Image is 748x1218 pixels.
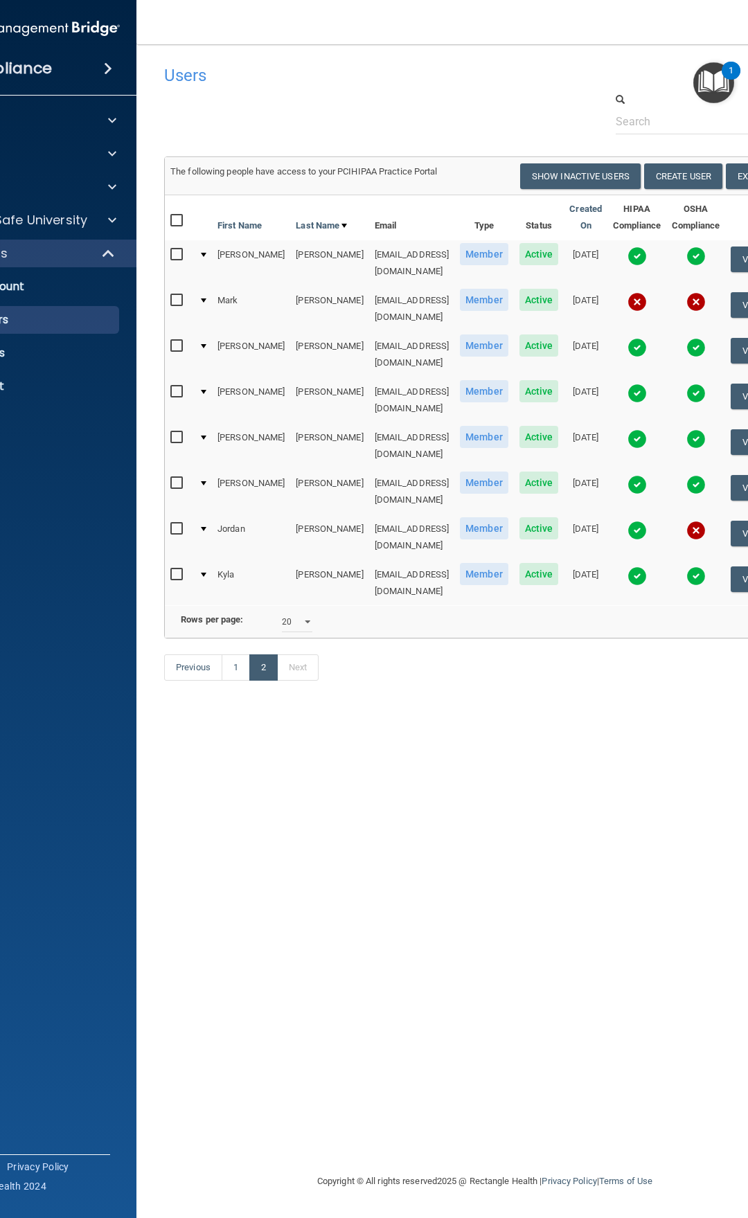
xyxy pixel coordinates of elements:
[693,62,734,103] button: Open Resource Center, 1 new notification
[369,240,455,286] td: [EMAIL_ADDRESS][DOMAIN_NAME]
[170,166,438,177] span: The following people have access to your PCIHIPAA Practice Portal
[564,332,607,377] td: [DATE]
[290,514,368,560] td: [PERSON_NAME]
[564,377,607,423] td: [DATE]
[290,332,368,377] td: [PERSON_NAME]
[508,1120,731,1175] iframe: Drift Widget Chat Controller
[627,247,647,266] img: tick.e7d51cea.svg
[296,217,347,234] a: Last Name
[607,195,666,240] th: HIPAA Compliance
[599,1176,652,1186] a: Terms of Use
[519,289,559,311] span: Active
[369,423,455,469] td: [EMAIL_ADDRESS][DOMAIN_NAME]
[212,514,290,560] td: Jordan
[627,429,647,449] img: tick.e7d51cea.svg
[666,195,725,240] th: OSHA Compliance
[686,521,706,540] img: cross.ca9f0e7f.svg
[369,560,455,605] td: [EMAIL_ADDRESS][DOMAIN_NAME]
[686,475,706,494] img: tick.e7d51cea.svg
[460,517,508,539] span: Member
[519,380,559,402] span: Active
[514,195,564,240] th: Status
[7,1160,69,1174] a: Privacy Policy
[460,472,508,494] span: Member
[627,384,647,403] img: tick.e7d51cea.svg
[212,286,290,332] td: Mark
[290,240,368,286] td: [PERSON_NAME]
[627,566,647,586] img: tick.e7d51cea.svg
[686,566,706,586] img: tick.e7d51cea.svg
[519,426,559,448] span: Active
[644,163,722,189] button: Create User
[564,514,607,560] td: [DATE]
[686,247,706,266] img: tick.e7d51cea.svg
[627,521,647,540] img: tick.e7d51cea.svg
[542,1176,596,1186] a: Privacy Policy
[627,338,647,357] img: tick.e7d51cea.svg
[519,517,559,539] span: Active
[519,243,559,265] span: Active
[290,286,368,332] td: [PERSON_NAME]
[217,217,262,234] a: First Name
[686,338,706,357] img: tick.e7d51cea.svg
[212,423,290,469] td: [PERSON_NAME]
[369,286,455,332] td: [EMAIL_ADDRESS][DOMAIN_NAME]
[564,560,607,605] td: [DATE]
[519,334,559,357] span: Active
[369,469,455,514] td: [EMAIL_ADDRESS][DOMAIN_NAME]
[519,472,559,494] span: Active
[369,195,455,240] th: Email
[369,377,455,423] td: [EMAIL_ADDRESS][DOMAIN_NAME]
[454,195,514,240] th: Type
[212,240,290,286] td: [PERSON_NAME]
[460,243,508,265] span: Member
[181,614,243,625] b: Rows per page:
[627,292,647,312] img: cross.ca9f0e7f.svg
[520,163,641,189] button: Show Inactive Users
[627,475,647,494] img: tick.e7d51cea.svg
[564,423,607,469] td: [DATE]
[460,426,508,448] span: Member
[519,563,559,585] span: Active
[232,1159,738,1203] div: Copyright © All rights reserved 2025 @ Rectangle Health | |
[212,377,290,423] td: [PERSON_NAME]
[277,654,319,681] a: Next
[164,654,222,681] a: Previous
[460,563,508,585] span: Member
[222,654,250,681] a: 1
[564,286,607,332] td: [DATE]
[164,66,530,84] h4: Users
[686,384,706,403] img: tick.e7d51cea.svg
[369,332,455,377] td: [EMAIL_ADDRESS][DOMAIN_NAME]
[460,334,508,357] span: Member
[569,201,602,234] a: Created On
[290,469,368,514] td: [PERSON_NAME]
[212,469,290,514] td: [PERSON_NAME]
[460,380,508,402] span: Member
[686,429,706,449] img: tick.e7d51cea.svg
[212,332,290,377] td: [PERSON_NAME]
[212,560,290,605] td: Kyla
[460,289,508,311] span: Member
[290,423,368,469] td: [PERSON_NAME]
[564,240,607,286] td: [DATE]
[729,71,733,89] div: 1
[564,469,607,514] td: [DATE]
[369,514,455,560] td: [EMAIL_ADDRESS][DOMAIN_NAME]
[686,292,706,312] img: cross.ca9f0e7f.svg
[290,377,368,423] td: [PERSON_NAME]
[290,560,368,605] td: [PERSON_NAME]
[249,654,278,681] a: 2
